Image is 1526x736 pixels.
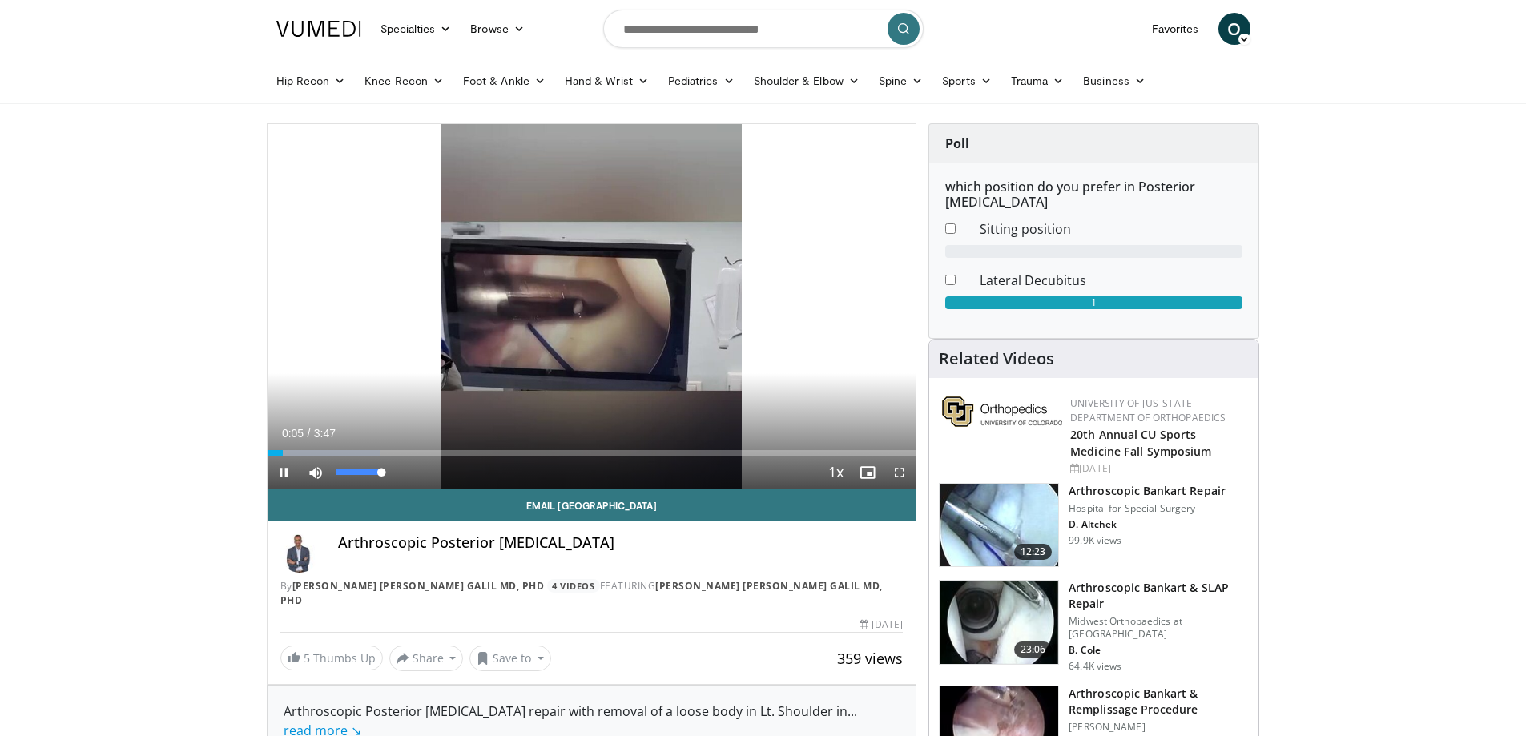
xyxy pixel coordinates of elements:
a: Foot & Ankle [453,65,555,97]
p: 99.9K views [1069,534,1121,547]
a: Browse [461,13,534,45]
div: Volume Level [336,469,381,475]
img: 355603a8-37da-49b6-856f-e00d7e9307d3.png.150x105_q85_autocrop_double_scale_upscale_version-0.2.png [942,396,1062,427]
h3: Arthroscopic Bankart Repair [1069,483,1226,499]
h4: Related Videos [939,349,1054,368]
a: Pediatrics [658,65,744,97]
button: Pause [268,456,300,489]
img: cole_0_3.png.150x105_q85_crop-smart_upscale.jpg [940,581,1058,664]
span: 3:47 [314,427,336,440]
div: By FEATURING [280,579,904,608]
div: Progress Bar [268,450,916,456]
button: Fullscreen [884,456,916,489]
a: Hip Recon [267,65,356,97]
h4: Arthroscopic Posterior [MEDICAL_DATA] [338,534,904,552]
a: 20th Annual CU Sports Medicine Fall Symposium [1070,427,1211,459]
a: [PERSON_NAME] [PERSON_NAME] Galil MD, PhD [280,579,883,607]
a: Favorites [1142,13,1209,45]
span: 5 [304,650,310,666]
a: 12:23 Arthroscopic Bankart Repair Hospital for Special Surgery D. Altchek 99.9K views [939,483,1249,568]
strong: Poll [945,135,969,152]
a: Business [1073,65,1155,97]
span: / [308,427,311,440]
p: B. Cole [1069,644,1249,657]
a: University of [US_STATE] Department of Orthopaedics [1070,396,1226,424]
a: 5 Thumbs Up [280,646,383,670]
a: Spine [869,65,932,97]
span: 0:05 [282,427,304,440]
img: Avatar [280,534,319,573]
div: [DATE] [1070,461,1246,476]
a: Trauma [1001,65,1074,97]
img: VuMedi Logo [276,21,361,37]
div: 1 [945,296,1242,309]
p: [PERSON_NAME] [1069,721,1249,734]
span: 359 views [837,649,903,668]
span: 12:23 [1014,544,1053,560]
a: Email [GEOGRAPHIC_DATA] [268,489,916,521]
p: Hospital for Special Surgery [1069,502,1226,515]
video-js: Video Player [268,124,916,489]
dd: Lateral Decubitus [968,271,1254,290]
button: Enable picture-in-picture mode [852,456,884,489]
h3: Arthroscopic Bankart & SLAP Repair [1069,580,1249,612]
a: Hand & Wrist [555,65,658,97]
button: Share [389,646,464,671]
h6: which position do you prefer in Posterior [MEDICAL_DATA] [945,179,1242,210]
a: [PERSON_NAME] [PERSON_NAME] Galil MD, PhD [292,579,545,593]
button: Mute [300,456,332,489]
a: O [1218,13,1250,45]
a: Shoulder & Elbow [744,65,869,97]
a: Specialties [371,13,461,45]
a: 4 Videos [547,579,600,593]
p: 64.4K views [1069,660,1121,673]
div: [DATE] [860,617,903,632]
h3: Arthroscopic Bankart & Remplissage Procedure [1069,686,1249,718]
button: Playback Rate [819,456,852,489]
a: 23:06 Arthroscopic Bankart & SLAP Repair Midwest Orthopaedics at [GEOGRAPHIC_DATA] B. Cole 64.4K ... [939,580,1249,673]
p: Midwest Orthopaedics at [GEOGRAPHIC_DATA] [1069,615,1249,641]
p: D. Altchek [1069,518,1226,531]
span: 23:06 [1014,641,1053,658]
a: Sports [932,65,1001,97]
dd: Sitting position [968,219,1254,239]
img: 10039_3.png.150x105_q85_crop-smart_upscale.jpg [940,484,1058,567]
input: Search topics, interventions [603,10,924,48]
button: Save to [469,646,551,671]
a: Knee Recon [355,65,453,97]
